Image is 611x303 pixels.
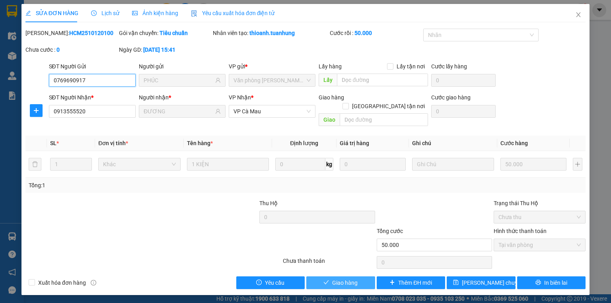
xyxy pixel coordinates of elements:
[398,278,432,287] span: Thêm ĐH mới
[25,10,78,16] span: SỬA ĐƠN HÀNG
[234,74,311,86] span: Văn phòng Hồ Chí Minh
[290,140,318,146] span: Định lượng
[498,211,581,223] span: Chưa thu
[332,278,358,287] span: Giao hàng
[282,256,376,270] div: Chưa thanh toán
[462,278,537,287] span: [PERSON_NAME] chuyển hoàn
[132,10,178,16] span: Ảnh kiện hàng
[49,62,136,71] div: SĐT Người Gửi
[50,140,56,146] span: SL
[265,278,284,287] span: Yêu cầu
[139,62,226,71] div: Người gửi
[544,278,567,287] span: In biên lai
[215,109,221,114] span: user
[535,280,541,286] span: printer
[191,10,275,16] span: Yêu cầu xuất hóa đơn điện tử
[494,199,586,208] div: Trạng thái Thu Hộ
[453,280,459,286] span: save
[139,93,226,102] div: Người nhận
[229,94,251,101] span: VP Nhận
[500,158,566,171] input: 0
[187,140,213,146] span: Tên hàng
[119,45,211,54] div: Ngày GD:
[306,276,375,289] button: checkGiao hàng
[567,4,590,26] button: Close
[259,200,278,206] span: Thu Hộ
[29,158,41,171] button: delete
[377,228,403,234] span: Tổng cước
[56,47,60,53] b: 0
[498,239,581,251] span: Tại văn phòng
[98,140,128,146] span: Đơn vị tính
[29,181,236,190] div: Tổng: 1
[412,158,494,171] input: Ghi Chú
[91,280,96,286] span: info-circle
[340,113,428,126] input: Dọc đường
[30,107,42,114] span: plus
[447,276,516,289] button: save[PERSON_NAME] chuyển hoàn
[256,280,262,286] span: exclamation-circle
[325,158,333,171] span: kg
[69,30,113,36] b: HCM2510120100
[91,10,119,16] span: Lịch sử
[431,63,467,70] label: Cước lấy hàng
[393,62,428,71] span: Lấy tận nơi
[119,29,211,37] div: Gói vận chuyển:
[103,158,175,170] span: Khác
[30,104,43,117] button: plus
[132,10,138,16] span: picture
[234,105,311,117] span: VP Cà Mau
[25,45,117,54] div: Chưa cước :
[236,276,305,289] button: exclamation-circleYêu cầu
[49,93,136,102] div: SĐT Người Nhận
[323,280,329,286] span: check
[229,62,315,71] div: VP gửi
[319,63,342,70] span: Lấy hàng
[500,140,528,146] span: Cước hàng
[517,276,586,289] button: printerIn biên lai
[573,158,582,171] button: plus
[249,30,295,36] b: thioanh.tuanhung
[91,10,97,16] span: clock-circle
[143,47,175,53] b: [DATE] 15:41
[35,278,89,287] span: Xuất hóa đơn hàng
[389,280,395,286] span: plus
[160,30,188,36] b: Tiêu chuẩn
[215,78,221,83] span: user
[340,158,406,171] input: 0
[575,12,582,18] span: close
[144,107,214,116] input: Tên người nhận
[494,228,547,234] label: Hình thức thanh toán
[319,113,340,126] span: Giao
[354,30,372,36] b: 50.000
[330,29,422,37] div: Cước rồi :
[4,2,84,15] b: GỬI : VP Cà Mau
[431,94,471,101] label: Cước giao hàng
[25,29,117,37] div: [PERSON_NAME]:
[25,10,31,16] span: edit
[349,102,428,111] span: [GEOGRAPHIC_DATA] tận nơi
[377,276,446,289] button: plusThêm ĐH mới
[340,140,369,146] span: Giá trị hàng
[431,74,496,87] input: Cước lấy hàng
[319,74,337,86] span: Lấy
[431,105,496,118] input: Cước giao hàng
[337,74,428,86] input: Dọc đường
[4,19,97,27] b: Người gửi : HÙNG 0918228570
[144,76,214,85] input: Tên người gửi
[187,158,269,171] input: VD: Bàn, Ghế
[409,136,497,151] th: Ghi chú
[213,29,328,37] div: Nhân viên tạo:
[191,10,197,17] img: icon
[319,94,344,101] span: Giao hàng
